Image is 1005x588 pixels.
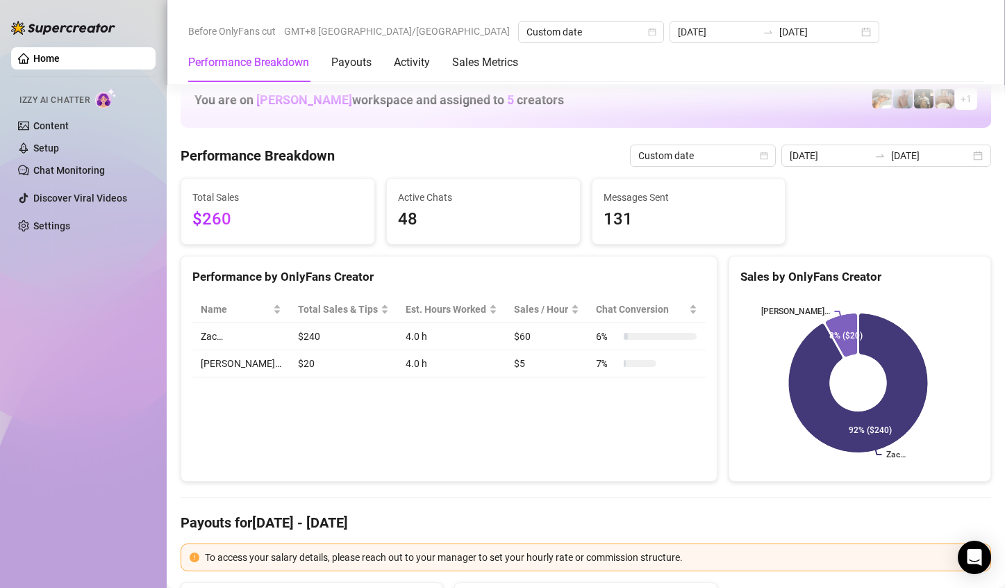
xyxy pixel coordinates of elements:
[398,190,569,205] span: Active Chats
[596,302,686,317] span: Chat Conversion
[33,120,69,131] a: Content
[638,145,767,166] span: Custom date
[95,88,117,108] img: AI Chatter
[284,21,510,42] span: GMT+8 [GEOGRAPHIC_DATA]/[GEOGRAPHIC_DATA]
[604,190,774,205] span: Messages Sent
[397,323,506,350] td: 4.0 h
[893,89,913,108] img: Joey
[290,323,397,350] td: $240
[874,150,886,161] span: to
[192,206,363,233] span: $260
[740,268,979,286] div: Sales by OnlyFans Creator
[33,142,59,154] a: Setup
[506,350,588,377] td: $5
[331,54,372,71] div: Payouts
[192,268,706,286] div: Performance by OnlyFans Creator
[935,89,954,108] img: Aussieboy_jfree
[886,450,905,459] text: Zac…
[648,28,656,36] span: calendar
[588,296,705,323] th: Chat Conversion
[526,22,656,42] span: Custom date
[201,302,270,317] span: Name
[181,513,991,532] h4: Payouts for [DATE] - [DATE]
[205,550,982,565] div: To access your salary details, please reach out to your manager to set your hourly rate or commis...
[290,296,397,323] th: Total Sales & Tips
[779,24,858,40] input: End date
[763,26,774,38] span: to
[190,553,199,562] span: exclamation-circle
[33,193,127,204] a: Discover Viral Videos
[33,165,105,176] a: Chat Monitoring
[290,350,397,377] td: $20
[506,296,588,323] th: Sales / Hour
[394,54,430,71] div: Activity
[914,89,933,108] img: Tony
[596,329,618,344] span: 6 %
[192,350,290,377] td: [PERSON_NAME]…
[19,94,90,107] span: Izzy AI Chatter
[33,220,70,231] a: Settings
[596,356,618,371] span: 7 %
[298,302,378,317] span: Total Sales & Tips
[256,92,352,107] span: [PERSON_NAME]
[506,323,588,350] td: $60
[874,150,886,161] span: swap-right
[514,302,568,317] span: Sales / Hour
[452,54,518,71] div: Sales Metrics
[192,190,363,205] span: Total Sales
[406,302,486,317] div: Est. Hours Worked
[192,323,290,350] td: Zac…
[188,21,276,42] span: Before OnlyFans cut
[33,53,60,64] a: Home
[604,206,774,233] span: 131
[192,296,290,323] th: Name
[961,91,972,106] span: + 1
[397,350,506,377] td: 4.0 h
[398,206,569,233] span: 48
[507,92,514,107] span: 5
[891,148,970,163] input: End date
[760,152,768,160] span: calendar
[763,26,774,38] span: swap-right
[790,148,869,163] input: Start date
[188,54,309,71] div: Performance Breakdown
[761,307,830,316] text: [PERSON_NAME]…
[958,541,991,574] div: Open Intercom Messenger
[678,24,757,40] input: Start date
[11,21,115,35] img: logo-BBDzfeDw.svg
[872,89,892,108] img: Zac
[194,92,564,108] h1: You are on workspace and assigned to creators
[181,146,335,165] h4: Performance Breakdown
